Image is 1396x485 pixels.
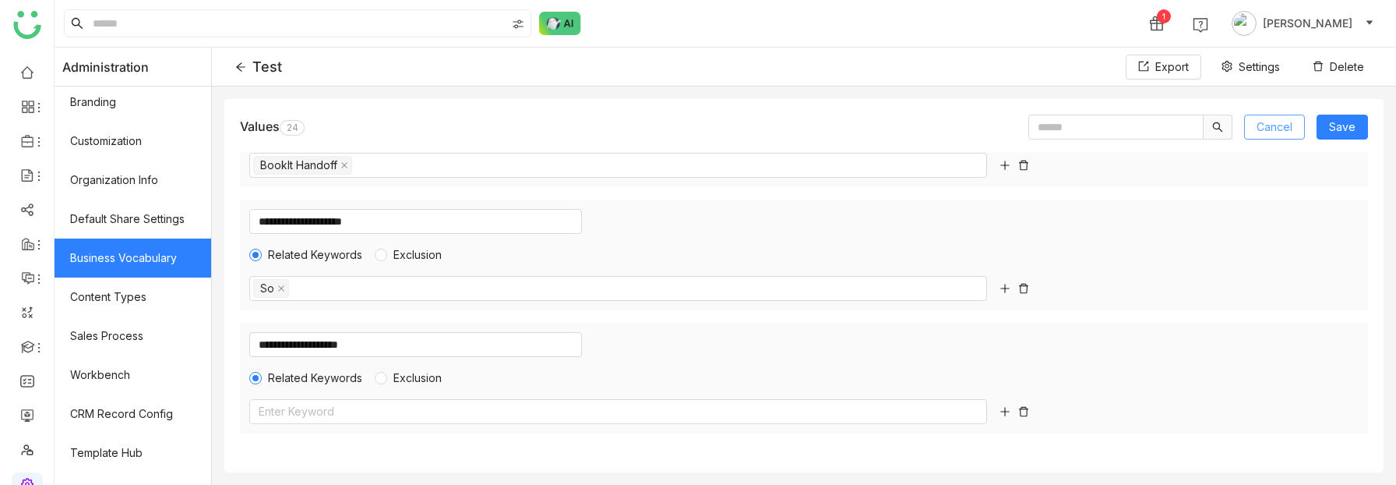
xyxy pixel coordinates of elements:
[1157,9,1171,23] div: 1
[62,48,149,87] span: Administration
[253,156,352,175] nz-select-item: BookIt Handoff
[1232,11,1257,36] img: avatar
[1209,55,1292,80] button: Settings
[1126,55,1201,80] button: Export
[55,395,211,434] a: CRM Record Config
[55,161,211,200] a: Organization Info
[260,157,337,174] div: BookIt Handoff
[262,370,368,387] span: Related Keywords
[387,370,448,387] span: Exclusion
[512,18,524,30] img: search-type.svg
[55,83,211,122] a: Branding
[240,119,305,136] div: Values
[260,280,274,297] div: So
[1193,17,1208,33] img: help.svg
[55,317,211,356] a: Sales Process
[1229,11,1377,36] button: [PERSON_NAME]
[262,246,368,264] span: Related Keywords
[1300,55,1377,80] button: Delete
[55,239,211,278] a: Business Vocabulary
[13,11,41,39] img: logo
[55,200,211,239] a: Default Share Settings
[387,246,448,264] span: Exclusion
[253,279,289,298] nz-select-item: So
[1330,58,1364,76] span: Delete
[55,278,211,317] a: Content Types
[55,356,211,395] a: Workbench
[1257,119,1292,136] span: Cancel
[55,122,211,161] a: Customization
[252,58,282,75] div: Test
[1329,119,1355,136] span: Save
[1244,115,1305,140] button: Cancel
[1155,58,1189,76] span: Export
[55,434,211,473] a: Template Hub
[1263,15,1352,32] span: [PERSON_NAME]
[286,120,292,136] p: 2
[1239,58,1280,76] span: Settings
[1317,115,1368,140] button: Save
[292,120,298,136] p: 4
[539,12,581,35] img: ask-buddy-normal.svg
[280,120,305,136] nz-badge-sup: 24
